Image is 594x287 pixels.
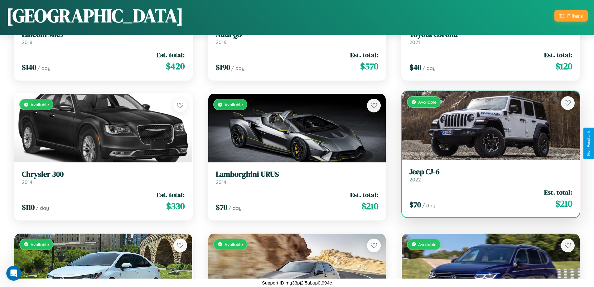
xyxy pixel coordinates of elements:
[409,167,572,176] h3: Jeep CJ-6
[360,60,378,72] span: $ 570
[225,242,243,247] span: Available
[22,179,32,185] span: 2014
[22,202,35,212] span: $ 110
[216,39,226,45] span: 2016
[409,200,421,210] span: $ 70
[554,10,588,22] button: Filters
[350,50,378,59] span: Est. total:
[157,190,185,199] span: Est. total:
[409,30,572,39] h3: Toyota Corona
[216,179,226,185] span: 2014
[409,176,421,183] span: 2022
[555,60,572,72] span: $ 120
[22,170,185,179] h3: Chrysler 300
[37,65,51,71] span: / day
[216,62,230,72] span: $ 190
[216,202,227,212] span: $ 70
[31,242,49,247] span: Available
[6,266,21,281] iframe: Intercom live chat
[423,65,436,71] span: / day
[544,50,572,59] span: Est. total:
[229,205,242,211] span: / day
[350,190,378,199] span: Est. total:
[587,131,591,156] div: Give Feedback
[22,30,185,45] a: Lincoln MKS2018
[216,170,379,179] h3: Lamborghini URUS
[22,170,185,185] a: Chrysler 3002014
[216,170,379,185] a: Lamborghini URUS2014
[422,202,435,209] span: / day
[418,99,437,105] span: Available
[166,200,185,212] span: $ 330
[22,62,36,72] span: $ 140
[225,102,243,107] span: Available
[166,60,185,72] span: $ 420
[409,167,572,183] a: Jeep CJ-62022
[567,12,583,19] div: Filters
[555,197,572,210] span: $ 210
[157,50,185,59] span: Est. total:
[22,39,32,45] span: 2018
[262,279,332,287] p: Support ID: mg33pj2f5abup0t994e
[418,242,437,247] span: Available
[31,102,49,107] span: Available
[361,200,378,212] span: $ 210
[22,30,185,39] h3: Lincoln MKS
[544,188,572,197] span: Est. total:
[409,62,421,72] span: $ 40
[231,65,244,71] span: / day
[216,30,379,39] h3: Audi Q3
[216,30,379,45] a: Audi Q32016
[6,3,183,28] h1: [GEOGRAPHIC_DATA]
[36,205,49,211] span: / day
[409,39,420,45] span: 2021
[409,30,572,45] a: Toyota Corona2021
